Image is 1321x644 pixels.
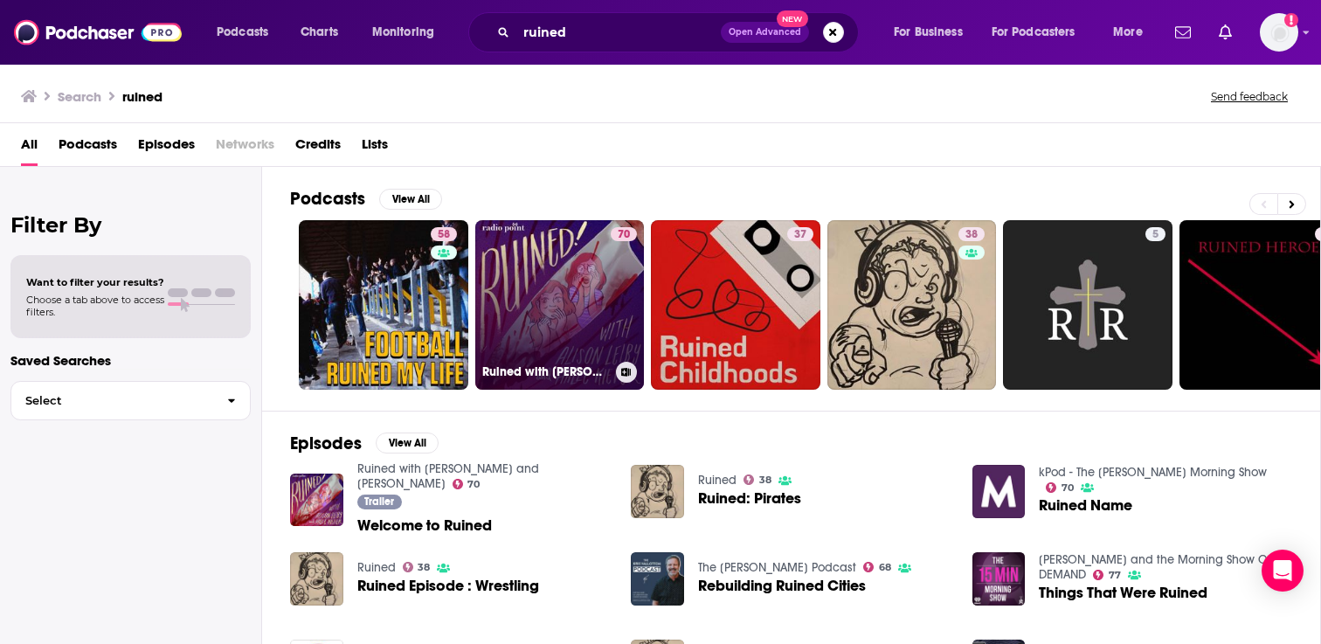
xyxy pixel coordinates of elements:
span: Charts [301,20,338,45]
a: The Kris Vallotton Podcast [698,560,856,575]
span: Monitoring [372,20,434,45]
span: Logged in as adrian.villarreal [1260,13,1298,52]
a: 38 [958,227,985,241]
a: 5 [1145,227,1165,241]
img: Ruined: Pirates [631,465,684,518]
p: Saved Searches [10,352,251,369]
button: View All [376,433,439,454]
input: Search podcasts, credits, & more... [516,18,721,46]
a: kPod - The Kidd Kraddick Morning Show [1039,465,1267,480]
a: Ruined with Alison Leiby and Halle Kiefer [357,461,539,491]
span: 70 [467,481,480,488]
span: Select [11,395,213,406]
a: Rebuilding Ruined Cities [698,578,866,593]
img: User Profile [1260,13,1298,52]
a: Ruined Name [1039,498,1132,513]
span: Podcasts [217,20,268,45]
a: Lists [362,130,388,166]
h3: Search [58,88,101,105]
a: 70Ruined with [PERSON_NAME] and [PERSON_NAME] [475,220,645,390]
img: Ruined Name [972,465,1026,518]
h2: Podcasts [290,188,365,210]
a: 77 [1093,570,1121,580]
a: Podcasts [59,130,117,166]
a: EpisodesView All [290,433,439,454]
span: 68 [879,564,891,571]
a: Credits [295,130,341,166]
a: Show notifications dropdown [1168,17,1198,47]
button: Select [10,381,251,420]
a: Ruined [357,560,396,575]
a: 37 [787,227,813,241]
a: 38 [403,562,431,572]
button: open menu [360,18,457,46]
a: 68 [863,562,891,572]
a: Elvis Duran and the Morning Show ON DEMAND [1039,552,1276,582]
a: Welcome to Ruined [357,518,492,533]
div: Search podcasts, credits, & more... [485,12,875,52]
a: 70 [1046,482,1074,493]
a: 58 [299,220,468,390]
img: Podchaser - Follow, Share and Rate Podcasts [14,16,182,49]
a: Ruined: Pirates [698,491,801,506]
a: Charts [289,18,349,46]
a: 70 [453,479,481,489]
span: Trailer [364,496,394,507]
a: 70 [611,227,637,241]
a: Things That Were Ruined [1039,585,1207,600]
a: 37 [651,220,820,390]
button: View All [379,189,442,210]
h3: Ruined with [PERSON_NAME] and [PERSON_NAME] [482,364,609,379]
a: 58 [431,227,457,241]
button: open menu [204,18,291,46]
span: 58 [438,226,450,244]
span: Open Advanced [729,28,801,37]
span: For Business [894,20,963,45]
span: 38 [965,226,978,244]
a: Ruined Episode : Wrestling [357,578,539,593]
h3: ruined [122,88,163,105]
a: All [21,130,38,166]
button: Send feedback [1206,89,1293,104]
img: Welcome to Ruined [290,474,343,527]
span: Choose a tab above to access filters. [26,294,164,318]
button: Show profile menu [1260,13,1298,52]
span: For Podcasters [992,20,1075,45]
span: 77 [1109,571,1121,579]
a: Show notifications dropdown [1212,17,1239,47]
button: Open AdvancedNew [721,22,809,43]
span: 38 [418,564,430,571]
a: PodcastsView All [290,188,442,210]
span: New [777,10,808,27]
span: 38 [759,476,771,484]
span: 70 [618,226,630,244]
button: open menu [882,18,985,46]
a: Episodes [138,130,195,166]
svg: Add a profile image [1284,13,1298,27]
div: Open Intercom Messenger [1262,550,1304,592]
img: Rebuilding Ruined Cities [631,552,684,606]
a: 5 [1003,220,1172,390]
a: 38 [827,220,997,390]
img: Ruined Episode : Wrestling [290,552,343,606]
span: Networks [216,130,274,166]
img: Things That Were Ruined [972,552,1026,606]
span: 5 [1152,226,1158,244]
button: open menu [980,18,1101,46]
a: Ruined [698,473,737,488]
